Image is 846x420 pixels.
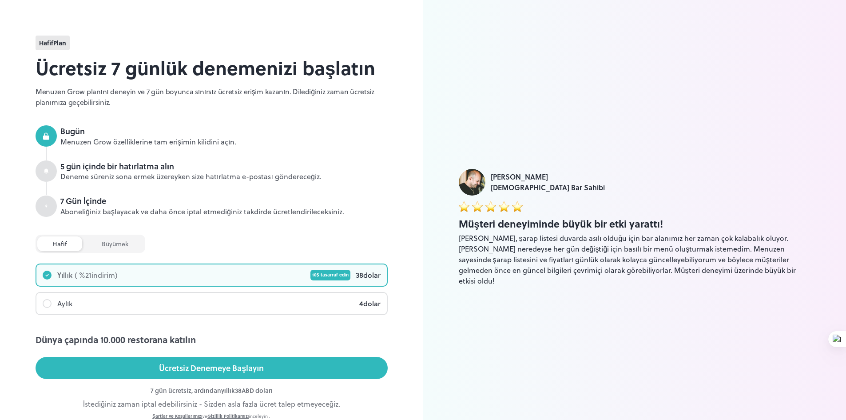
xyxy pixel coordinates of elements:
[499,201,509,212] img: yıldız
[60,160,174,172] font: 5 gün içinde bir hatırlatma alın
[36,333,196,346] font: Dünya çapında 10.000 restorana katılın
[75,270,85,280] font: ( %
[60,171,322,181] font: Deneme süreniz sona ermek üzereyken size hatırlatma e-postası göndereceğiz.
[60,125,85,137] font: Bugün
[491,172,548,182] font: [PERSON_NAME]
[459,169,485,196] img: Luke Foyle
[36,54,375,81] font: Ücretsiz 7 günlük denemenizi başlatın
[159,362,264,374] font: Ücretsiz Denemeye Başlayın
[235,386,242,395] font: 38
[312,272,317,278] font: 10
[52,239,67,248] font: hafif
[249,413,270,419] font: inceleyin .
[57,298,72,308] font: Aylık
[359,298,363,308] font: 4
[60,195,106,207] font: 7 Gün İçinde
[472,201,483,212] img: yıldız
[459,233,796,286] font: [PERSON_NAME], şarap listesi duvarda asılı olduğu için bar alanımız her zaman çok kalabalık oluyo...
[363,298,381,308] font: dolar
[91,270,118,280] font: indirim)
[363,270,381,280] font: dolar
[60,136,236,147] font: Menuzen Grow özelliklerine tam erişimin kilidini açın.
[203,413,207,419] font: ve
[36,86,374,107] font: Menuzen Grow planını deneyin ve 7 gün boyunca sınırsız ücretsiz erişim kazanın. Dilediğiniz zaman...
[459,201,469,212] img: yıldız
[83,399,340,409] font: İstediğiniz zaman iptal edebilirsiniz - Sizden asla fazla ücret talep etmeyeceğiz.
[242,386,273,395] font: ABD doları
[356,270,363,280] font: 38
[317,272,349,278] font: $ tasarruf edin
[221,386,235,395] font: yıllık
[152,413,203,419] a: Şartlar ve Koşullarımızı
[459,216,663,231] font: Müşteri deneyiminde büyük bir etki yarattı!
[57,270,72,280] font: Yıllık
[102,239,128,248] font: büyümek
[151,386,221,395] font: 7 gün ücretsiz, ardından
[491,182,605,192] font: [DEMOGRAPHIC_DATA] Bar Sahibi
[512,201,523,212] img: yıldız
[53,38,66,48] font: Plan
[207,413,249,419] a: Gizlilik Politikamızı
[39,38,53,48] font: hafif
[85,270,91,280] font: 21
[60,206,344,216] font: Aboneliğiniz başlayacak ve daha önce iptal etmediğiniz takdirde ücretlendirileceksiniz.
[485,201,496,212] img: yıldız
[36,357,388,379] button: Ücretsiz Denemeye Başlayın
